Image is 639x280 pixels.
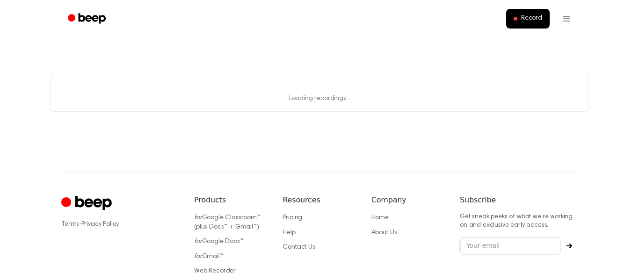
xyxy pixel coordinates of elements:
[194,268,236,274] a: Web Recorder
[194,253,224,260] a: forGmail™
[283,215,302,221] a: Pricing
[194,238,202,245] i: for
[561,243,578,249] button: Subscribe
[371,230,397,236] a: About Us
[460,194,578,206] h6: Subscribe
[555,7,578,30] button: Open menu
[194,215,261,230] a: forGoogle Classroom™ (plus Docs™ + Gmail™)
[521,14,542,23] span: Record
[371,194,445,206] h6: Company
[194,253,202,260] i: for
[61,10,114,28] a: Beep
[283,194,356,206] h6: Resources
[61,221,79,228] a: Terms
[51,94,588,104] p: Loading recordings...
[506,9,550,29] button: Record
[61,194,114,213] a: Cruip
[194,194,268,206] h6: Products
[283,244,315,251] a: Contact Us
[460,237,561,255] input: Your email
[460,213,578,230] p: Get sneak peeks of what we’re working on and exclusive early access.
[283,230,295,236] a: Help
[194,238,244,245] a: forGoogle Docs™
[371,215,389,221] a: Home
[81,221,119,228] a: Privacy Policy
[61,220,179,229] div: ·
[194,215,202,221] i: for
